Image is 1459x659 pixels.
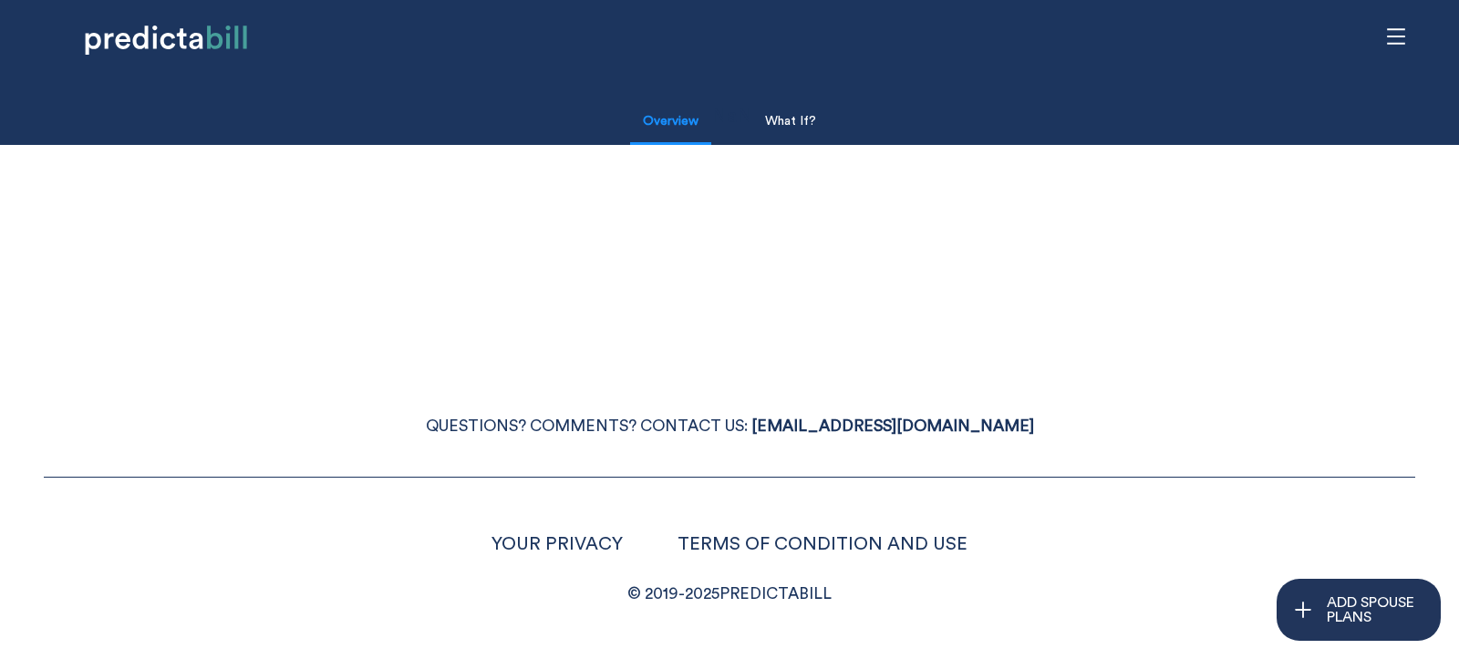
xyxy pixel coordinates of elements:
a: YOUR PRIVACY [492,535,623,553]
a: TERMS OF CONDITION AND USE [678,535,967,553]
ul: NaN [630,101,829,145]
span: plus [1293,600,1327,620]
button: Overview [632,103,709,140]
p: QUESTIONS? COMMENTS? CONTACT US: [44,413,1415,440]
a: [EMAIL_ADDRESS][DOMAIN_NAME] [751,418,1034,434]
button: What If? [754,103,827,140]
p: ADD SPOUSE PLANS [1327,595,1424,624]
span: menu [1379,19,1413,54]
p: © 2019- 2025 PREDICTABILL [44,581,1415,608]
